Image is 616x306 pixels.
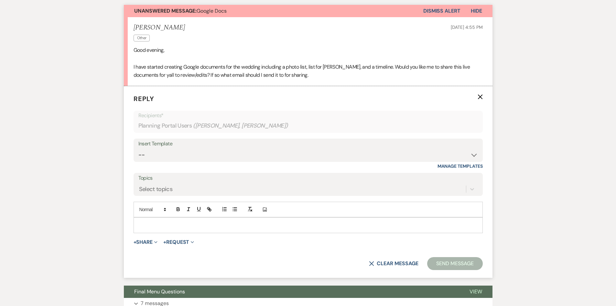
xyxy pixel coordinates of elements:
[423,5,460,17] button: Dismiss Alert
[134,240,136,245] span: +
[134,288,185,295] span: Final Menu Questions
[471,7,482,14] span: Hide
[134,95,154,103] span: Reply
[470,288,482,295] span: View
[139,185,173,194] div: Select topics
[427,257,482,270] button: Send Message
[138,174,478,183] label: Topics
[134,7,197,14] strong: Unanswered Message:
[124,5,423,17] button: Unanswered Message:Google Docs
[134,240,158,245] button: Share
[369,261,418,266] button: Clear message
[134,35,150,41] span: Other
[134,63,483,79] p: I have started creating Google documents for the wedding including a photo list, list for [PERSON...
[163,240,166,245] span: +
[451,24,482,30] span: [DATE] 4:55 PM
[134,46,483,54] p: Good evening,
[134,24,185,32] h5: [PERSON_NAME]
[193,121,288,130] span: ( [PERSON_NAME], [PERSON_NAME] )
[124,286,459,298] button: Final Menu Questions
[138,139,478,149] div: Insert Template
[134,7,227,14] span: Google Docs
[163,240,194,245] button: Request
[459,286,492,298] button: View
[138,119,478,132] div: Planning Portal Users
[138,111,478,120] p: Recipients*
[460,5,492,17] button: Hide
[438,163,483,169] a: Manage Templates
